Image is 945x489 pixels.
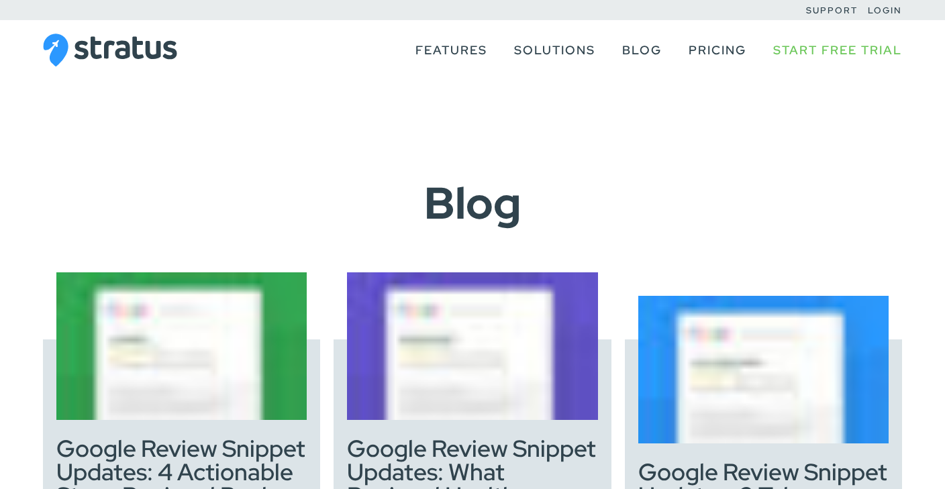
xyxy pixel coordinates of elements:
a: Blog [622,38,662,63]
a: Support [806,5,858,16]
a: Pricing [689,38,746,63]
a: Solutions [514,38,595,63]
a: Start Free Trial [773,38,902,63]
a: Features [415,38,487,63]
img: A mockup of a Google search for "doctors near me" showing a search result for "Regional Health" w... [347,272,597,420]
h1: Blog [157,181,788,225]
nav: Primary [402,20,902,80]
a: Login [868,5,902,16]
img: A mockup of a Google search for "bank near me" showing a search result for "Local Bank" with a 4.... [56,272,307,420]
img: Stratus [43,34,177,67]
